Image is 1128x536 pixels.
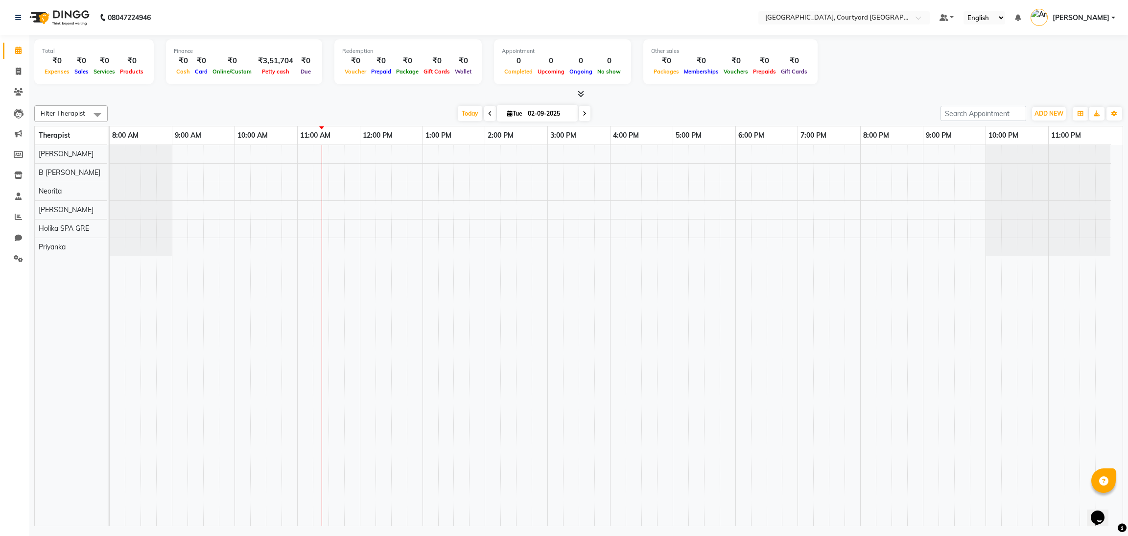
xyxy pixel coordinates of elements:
[548,128,579,143] a: 3:00 PM
[986,128,1021,143] a: 10:00 PM
[567,55,595,67] div: 0
[421,55,452,67] div: ₹0
[1032,107,1066,121] button: ADD NEW
[172,128,204,143] a: 9:00 AM
[117,55,146,67] div: ₹0
[681,55,721,67] div: ₹0
[298,128,333,143] a: 11:00 AM
[595,68,623,75] span: No show
[651,47,810,55] div: Other sales
[342,68,369,75] span: Voucher
[235,128,270,143] a: 10:00 AM
[505,110,525,117] span: Tue
[91,68,117,75] span: Services
[940,106,1026,121] input: Search Appointment
[342,47,474,55] div: Redemption
[42,68,72,75] span: Expenses
[369,55,394,67] div: ₹0
[861,128,892,143] a: 8:00 PM
[110,128,141,143] a: 8:00 AM
[39,131,70,140] span: Therapist
[651,55,681,67] div: ₹0
[174,55,192,67] div: ₹0
[298,68,313,75] span: Due
[174,68,192,75] span: Cash
[192,68,210,75] span: Card
[39,224,89,233] span: Holika SPA GRE
[778,55,810,67] div: ₹0
[721,68,751,75] span: Vouchers
[502,55,535,67] div: 0
[485,128,516,143] a: 2:00 PM
[673,128,704,143] a: 5:00 PM
[42,47,146,55] div: Total
[681,68,721,75] span: Memberships
[394,55,421,67] div: ₹0
[778,68,810,75] span: Gift Cards
[72,68,91,75] span: Sales
[39,149,94,158] span: [PERSON_NAME]
[39,187,62,195] span: Neorita
[535,55,567,67] div: 0
[525,106,574,121] input: 2025-09-02
[651,68,681,75] span: Packages
[192,55,210,67] div: ₹0
[254,55,297,67] div: ₹3,51,704
[297,55,314,67] div: ₹0
[1049,128,1083,143] a: 11:00 PM
[452,55,474,67] div: ₹0
[751,55,778,67] div: ₹0
[1031,9,1048,26] img: Anubhav
[174,47,314,55] div: Finance
[25,4,92,31] img: logo
[751,68,778,75] span: Prepaids
[567,68,595,75] span: Ongoing
[39,205,94,214] span: [PERSON_NAME]
[210,55,254,67] div: ₹0
[535,68,567,75] span: Upcoming
[369,68,394,75] span: Prepaid
[736,128,767,143] a: 6:00 PM
[41,109,85,117] span: Filter Therapist
[421,68,452,75] span: Gift Cards
[72,55,91,67] div: ₹0
[721,55,751,67] div: ₹0
[595,55,623,67] div: 0
[423,128,454,143] a: 1:00 PM
[39,168,100,177] span: B [PERSON_NAME]
[502,47,623,55] div: Appointment
[394,68,421,75] span: Package
[923,128,954,143] a: 9:00 PM
[259,68,292,75] span: Petty cash
[1053,13,1109,23] span: [PERSON_NAME]
[798,128,829,143] a: 7:00 PM
[452,68,474,75] span: Wallet
[1087,497,1118,526] iframe: chat widget
[91,55,117,67] div: ₹0
[117,68,146,75] span: Products
[42,55,72,67] div: ₹0
[108,4,151,31] b: 08047224946
[210,68,254,75] span: Online/Custom
[39,243,66,251] span: Priyanka
[1034,110,1063,117] span: ADD NEW
[611,128,641,143] a: 4:00 PM
[502,68,535,75] span: Completed
[458,106,482,121] span: Today
[360,128,395,143] a: 12:00 PM
[342,55,369,67] div: ₹0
